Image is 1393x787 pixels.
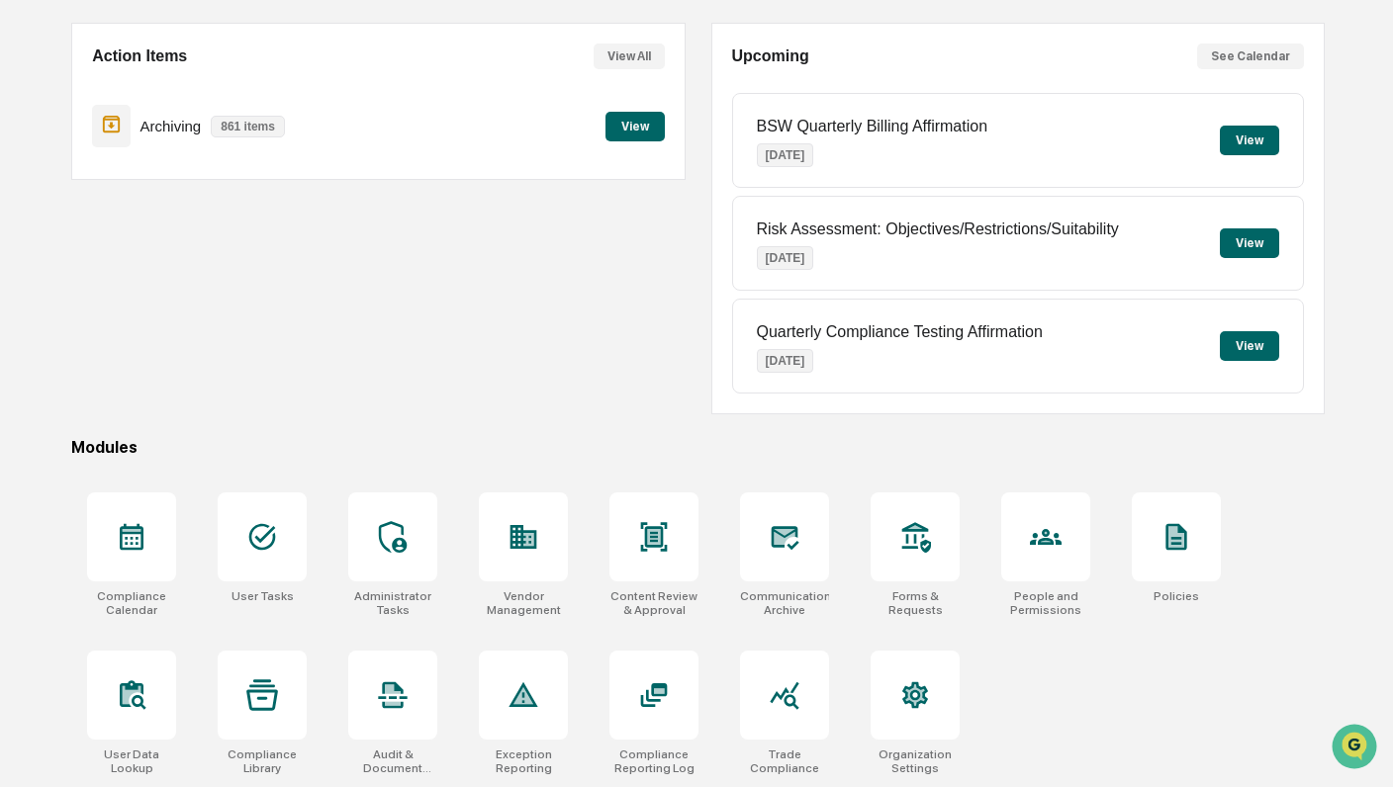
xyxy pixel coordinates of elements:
[740,747,829,775] div: Trade Compliance
[211,116,285,137] p: 861 items
[1220,126,1279,155] button: View
[12,241,136,277] a: 🖐️Preclearance
[92,47,187,65] h2: Action Items
[87,589,176,617] div: Compliance Calendar
[757,323,1043,341] p: Quarterly Compliance Testing Affirmation
[1154,589,1199,603] div: Policies
[1220,228,1279,258] button: View
[871,589,960,617] div: Forms & Requests
[348,747,437,775] div: Audit & Document Logs
[143,251,159,267] div: 🗄️
[12,279,133,314] a: 🔎Data Lookup
[336,157,360,181] button: Start new chat
[732,47,809,65] h2: Upcoming
[1197,44,1304,69] button: See Calendar
[71,438,1325,457] div: Modules
[20,151,55,187] img: 1746055101610-c473b297-6a78-478c-a979-82029cc54cd1
[1330,722,1383,775] iframe: Open customer support
[609,747,698,775] div: Compliance Reporting Log
[757,246,814,270] p: [DATE]
[605,112,665,141] button: View
[136,241,253,277] a: 🗄️Attestations
[197,335,239,350] span: Pylon
[348,589,437,617] div: Administrator Tasks
[609,589,698,617] div: Content Review & Approval
[757,143,814,167] p: [DATE]
[757,118,988,135] p: BSW Quarterly Billing Affirmation
[1001,589,1090,617] div: People and Permissions
[757,349,814,373] p: [DATE]
[67,151,325,171] div: Start new chat
[139,334,239,350] a: Powered byPylon
[218,747,307,775] div: Compliance Library
[40,287,125,306] span: Data Lookup
[163,249,245,269] span: Attestations
[740,589,829,617] div: Communications Archive
[232,589,294,603] div: User Tasks
[871,747,960,775] div: Organization Settings
[67,171,250,187] div: We're available if you need us!
[757,220,1119,238] p: Risk Assessment: Objectives/Restrictions/Suitability
[20,42,360,73] p: How can we help?
[479,747,568,775] div: Exception Reporting
[20,251,36,267] div: 🖐️
[479,589,568,617] div: Vendor Management
[40,249,128,269] span: Preclearance
[605,116,665,134] a: View
[1220,331,1279,361] button: View
[140,118,202,134] p: Archiving
[20,289,36,305] div: 🔎
[594,44,665,69] button: View All
[87,747,176,775] div: User Data Lookup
